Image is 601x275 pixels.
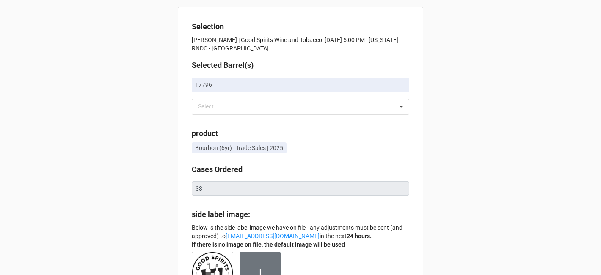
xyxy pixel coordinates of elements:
a: [EMAIL_ADDRESS][DOMAIN_NAME] [226,233,320,239]
label: Selected Barrel(s) [192,59,254,71]
b: Selection [192,22,224,31]
p: Below is the side label image we have on file - any adjustments must be sent (and approved) to in... [192,223,409,249]
p: 17796 [195,81,406,89]
strong: 24 hours. [347,233,372,239]
div: Select ... [196,102,232,111]
p: [PERSON_NAME] | Good Spirits Wine and Tobacco: [DATE] 5:00 PM | [US_STATE] - RNDC - [GEOGRAPHIC_D... [192,36,409,53]
b: product [192,129,218,138]
label: Cases Ordered [192,164,243,175]
strong: If there is no image on file, the default image will be used [192,241,345,248]
label: side label image: [192,208,250,220]
p: Bourbon (6yr) | Trade Sales | 2025 [195,144,283,152]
